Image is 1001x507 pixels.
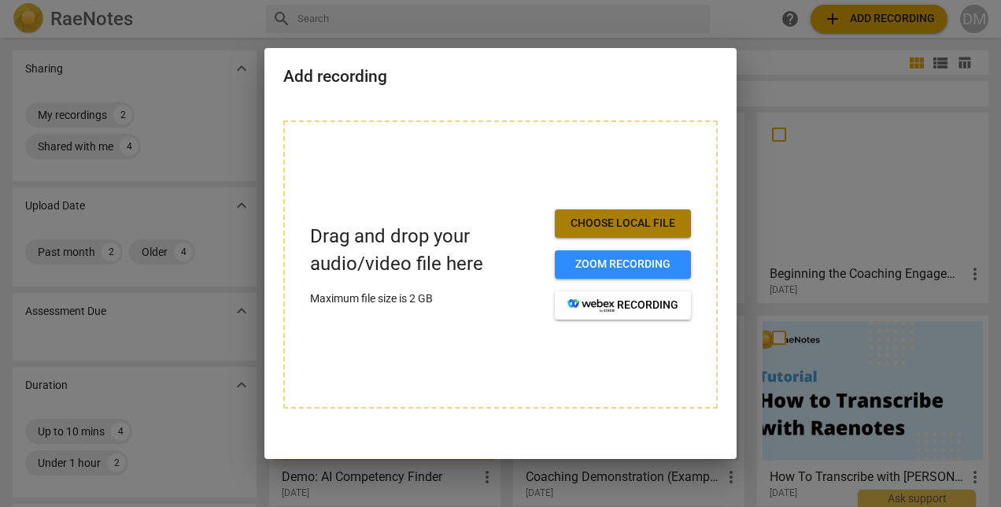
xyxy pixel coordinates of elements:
[567,257,678,272] span: Zoom recording
[555,250,691,279] button: Zoom recording
[555,209,691,238] button: Choose local file
[283,67,718,87] h2: Add recording
[555,291,691,320] button: recording
[567,216,678,231] span: Choose local file
[310,223,542,278] p: Drag and drop your audio/video file here
[310,291,542,307] p: Maximum file size is 2 GB
[567,298,678,313] span: recording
